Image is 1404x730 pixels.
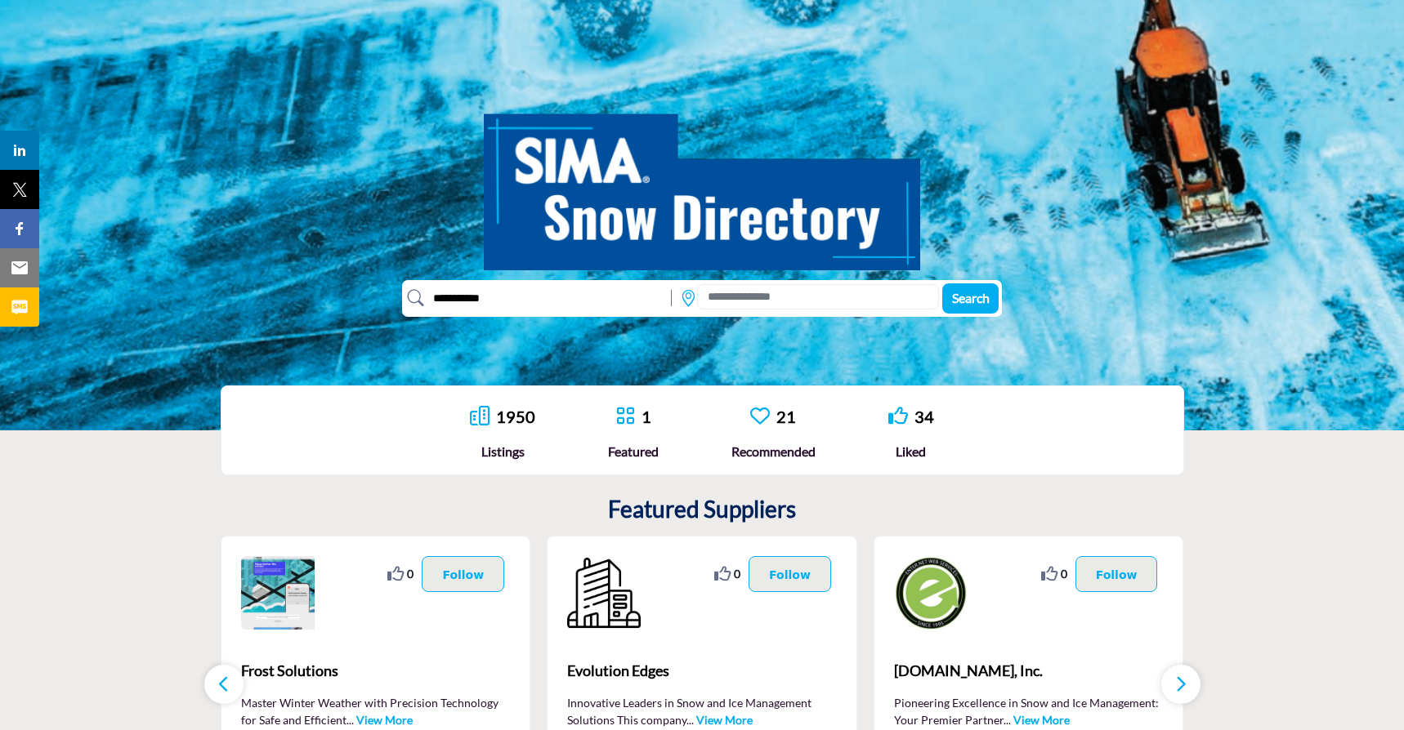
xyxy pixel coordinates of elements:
[894,660,1164,682] span: [DOMAIN_NAME], Inc.
[894,694,1164,727] p: Pioneering Excellence in Snow and Ice Management: Your Premier Partner
[894,556,968,630] img: Enter.Net, Inc.
[407,565,414,582] span: 0
[241,660,511,682] span: Frost Solutions
[894,649,1164,693] a: [DOMAIN_NAME], Inc.
[241,556,315,630] img: Frost Solutions
[942,283,999,314] button: Search
[356,713,413,727] a: View More
[888,406,908,425] i: Go to Liked
[442,565,484,583] p: Follow
[241,694,511,727] p: Master Winter Weather with Precision Technology for Safe and Efficient
[1013,713,1070,727] a: View More
[750,406,770,428] a: Go to Recommended
[734,565,740,582] span: 0
[776,407,796,426] a: 21
[642,407,651,426] a: 1
[567,694,837,727] p: Innovative Leaders in Snow and Ice Management Solutions This company
[241,649,511,693] a: Frost Solutions
[496,407,535,426] a: 1950
[567,649,837,693] a: Evolution Edges
[422,556,504,592] button: Follow
[615,406,635,428] a: Go to Featured
[1075,556,1158,592] button: Follow
[1061,565,1067,582] span: 0
[769,565,811,583] p: Follow
[914,407,934,426] a: 34
[888,442,934,461] div: Liked
[484,96,920,270] img: SIMA Snow Directory
[686,713,694,727] span: ...
[347,713,354,727] span: ...
[567,556,641,630] img: Evolution Edges
[1096,565,1138,583] p: Follow
[731,442,816,461] div: Recommended
[1004,713,1011,727] span: ...
[696,713,753,727] a: View More
[667,286,676,310] img: Rectangle%203585.svg
[952,290,990,305] span: Search
[894,649,1164,693] b: Enter.Net, Inc.
[608,442,659,461] div: Featured
[608,496,796,523] h2: Featured Suppliers
[749,556,831,592] button: Follow
[470,442,535,461] div: Listings
[567,660,837,682] span: Evolution Edges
